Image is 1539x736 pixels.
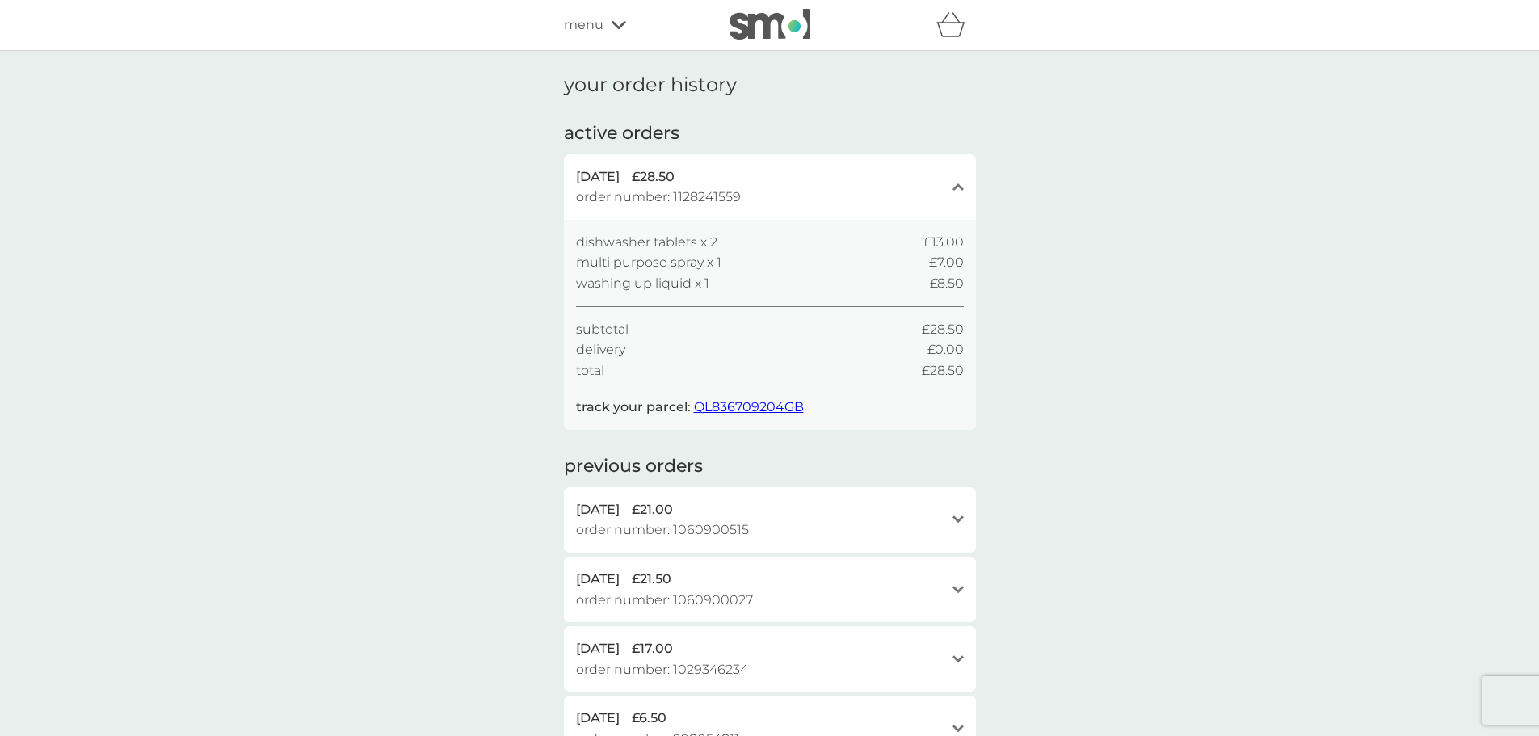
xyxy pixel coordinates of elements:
span: menu [564,15,603,36]
span: £28.50 [922,319,964,340]
span: £21.50 [632,569,671,590]
span: order number: 1029346234 [576,659,748,680]
img: smol [730,9,810,40]
span: £28.50 [922,360,964,381]
span: £28.50 [632,166,675,187]
span: subtotal [576,319,629,340]
h2: previous orders [564,454,703,479]
span: £6.50 [632,708,666,729]
span: £17.00 [632,638,673,659]
span: £0.00 [927,339,964,360]
span: order number: 1060900515 [576,519,749,540]
span: total [576,360,604,381]
span: multi purpose spray x 1 [576,252,721,273]
h1: your order history [564,74,737,97]
span: [DATE] [576,638,620,659]
span: £8.50 [930,273,964,294]
span: [DATE] [576,569,620,590]
span: delivery [576,339,625,360]
span: [DATE] [576,499,620,520]
span: [DATE] [576,166,620,187]
span: order number: 1060900027 [576,590,753,611]
h2: active orders [564,121,679,146]
span: £13.00 [923,232,964,253]
a: QL836709204GB [694,399,804,414]
span: [DATE] [576,708,620,729]
span: order number: 1128241559 [576,187,741,208]
span: £21.00 [632,499,673,520]
div: basket [936,9,976,41]
span: washing up liquid x 1 [576,273,709,294]
p: track your parcel: [576,397,804,418]
span: dishwasher tablets x 2 [576,232,717,253]
span: £7.00 [929,252,964,273]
